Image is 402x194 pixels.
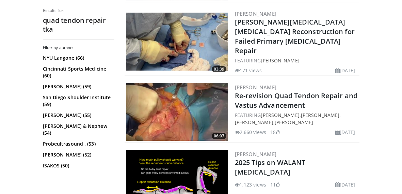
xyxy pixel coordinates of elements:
[235,84,277,91] a: [PERSON_NAME]
[212,133,226,139] span: 06:07
[43,140,113,147] a: Probeultrasound . (53)
[43,94,113,108] a: San Diego Shoulder Institute (59)
[43,65,113,79] a: Cincinnati Sports Medicine (60)
[126,13,228,71] img: 33de5d74-51c9-46a1-9576-5643e8ed9125.300x170_q85_crop-smart_upscale.jpg
[126,13,228,71] a: 03:39
[235,91,357,110] a: Re-revision Quad Tendon Repair and Vastus Advancement
[235,119,273,125] a: [PERSON_NAME]
[126,83,228,141] img: 2f36ff85-1527-490f-a68e-715b859405a2.300x170_q85_crop-smart_upscale.jpg
[43,151,113,158] a: [PERSON_NAME] (52)
[43,162,113,169] a: ISAKOS (50)
[335,129,355,136] li: [DATE]
[43,55,113,61] a: NYU Langone (66)
[43,45,114,50] h3: Filter by author:
[301,112,339,118] a: [PERSON_NAME]
[43,123,113,136] a: [PERSON_NAME] & Nephew (54)
[235,151,277,158] a: [PERSON_NAME]
[235,17,355,55] a: [PERSON_NAME][MEDICAL_DATA] [MEDICAL_DATA] Reconstruction for Failed Primary [MEDICAL_DATA] Repair
[261,57,299,64] a: [PERSON_NAME]
[212,66,226,72] span: 03:39
[270,129,280,136] li: 18
[235,111,358,126] div: FEATURING , , ,
[43,83,113,90] a: [PERSON_NAME] (59)
[43,16,114,34] h2: quad tendon repair tka
[126,83,228,141] a: 06:07
[43,8,114,13] p: Results for:
[235,158,306,177] a: 2025 Tips on WALANT [MEDICAL_DATA]
[235,10,277,17] a: [PERSON_NAME]
[235,57,358,64] div: FEATURING
[270,181,280,188] li: 11
[275,119,313,125] a: [PERSON_NAME]
[261,112,299,118] a: [PERSON_NAME]
[335,181,355,188] li: [DATE]
[235,181,266,188] li: 1,123 views
[235,129,266,136] li: 2,660 views
[235,67,262,74] li: 171 views
[335,67,355,74] li: [DATE]
[43,112,113,119] a: [PERSON_NAME] (55)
